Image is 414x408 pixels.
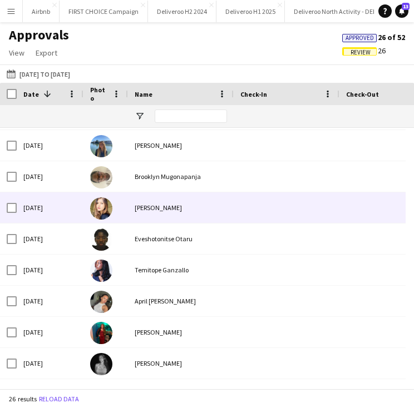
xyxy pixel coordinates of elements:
[90,86,108,102] span: Photo
[90,353,112,375] img: Ella Mcmenemy
[216,1,285,22] button: Deliveroo H1 2025
[17,223,83,254] div: [DATE]
[90,166,112,188] img: Brooklyn Mugonapanja
[128,255,234,285] div: Temitope Ganzallo
[90,260,112,282] img: Temitope Ganzallo
[395,4,408,18] a: 13
[155,110,227,123] input: Name Filter Input
[17,130,83,161] div: [DATE]
[135,111,145,121] button: Open Filter Menu
[90,135,112,157] img: Alicia Condie
[342,46,386,56] span: 26
[240,90,267,98] span: Check-In
[128,130,234,161] div: [PERSON_NAME]
[128,348,234,379] div: [PERSON_NAME]
[17,161,83,192] div: [DATE]
[402,3,410,10] span: 13
[90,197,112,220] img: Moira Samson
[285,1,396,22] button: Deliveroo North Activity - DEL134
[346,34,374,42] span: Approved
[351,49,371,56] span: Review
[37,393,81,405] button: Reload data
[90,291,112,313] img: April Fergie
[135,90,152,98] span: Name
[4,67,72,81] button: [DATE] to [DATE]
[23,90,39,98] span: Date
[17,286,83,316] div: [DATE]
[128,161,234,192] div: Brooklyn Mugonapanja
[17,255,83,285] div: [DATE]
[342,32,405,42] span: 26 of 52
[128,192,234,223] div: [PERSON_NAME]
[23,1,60,22] button: Airbnb
[148,1,216,22] button: Deliveroo H2 2024
[90,228,112,251] img: Eveshotonitse Otaru
[9,48,24,58] span: View
[31,46,62,60] a: Export
[4,46,29,60] a: View
[60,1,148,22] button: FIRST CHOICE Campaign
[128,317,234,347] div: [PERSON_NAME]
[36,48,57,58] span: Export
[17,348,83,379] div: [DATE]
[90,322,112,344] img: Aisling Walsh
[346,90,379,98] span: Check-Out
[128,286,234,316] div: April [PERSON_NAME]
[128,223,234,254] div: Eveshotonitse Otaru
[17,317,83,347] div: [DATE]
[17,192,83,223] div: [DATE]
